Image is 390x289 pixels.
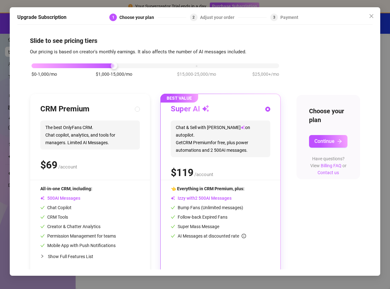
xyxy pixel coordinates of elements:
span: check [40,234,45,238]
span: $0-1,000/mo [32,71,57,78]
button: Continuearrow-right [309,135,347,148]
span: The best OnlyFans CRM. Chat copilot, analytics, and tools for managers. Limited AI Messages. [40,121,140,150]
div: Choose your plan [119,14,158,21]
span: /account [58,164,77,170]
span: BEST VALUE [160,94,198,103]
span: close [369,14,374,19]
button: Close [366,11,376,21]
div: Adjust your order [200,14,238,21]
span: check [40,215,45,219]
a: Contact us [318,170,339,175]
h4: Slide to see pricing tiers [30,36,360,45]
span: Super Mass Message [171,224,219,229]
span: Follow-back Expired Fans [171,215,227,220]
div: Show Full Features List [40,249,140,264]
span: CRM Tools [40,215,68,220]
h4: Choose your plan [309,107,347,124]
span: 1 [112,15,114,20]
span: Creator & Chatter Analytics [40,224,100,229]
iframe: Intercom live chat [369,268,384,283]
span: 👈 Everything in CRM Premium, plus: [171,186,244,191]
span: arrow-right [337,139,342,144]
span: AI Messages at discounted rate [178,233,246,239]
span: Show Full Features List [48,254,93,259]
span: Our pricing is based on creator's monthly earnings. It also affects the number of AI messages inc... [30,49,246,55]
span: Have questions? View or [310,156,347,175]
span: 3 [273,15,275,20]
span: $ [40,159,57,171]
span: $1,000-15,000/mo [96,71,132,78]
div: Payment [280,14,298,21]
span: Permission Management for teams [40,233,116,239]
span: check [40,224,45,229]
span: check [40,243,45,248]
span: check [40,205,45,210]
span: check [171,205,175,210]
span: Chat Copilot [40,205,72,210]
span: Continue [314,138,335,144]
span: collapsed [40,254,44,258]
span: Chat & Sell with [PERSON_NAME] on autopilot. Get CRM Premium for free, plus power automations and... [171,121,270,157]
span: Close [366,14,376,19]
h3: Super AI [171,104,209,114]
span: $15,000-25,000/mo [177,71,216,78]
span: All-in-one CRM, including: [40,186,92,191]
span: Mobile App with Push Notifications [40,243,116,248]
a: Billing FAQ [321,163,341,168]
span: AI Messages [40,196,80,201]
span: $ [171,167,193,179]
span: check [171,224,175,229]
span: check [171,234,175,238]
span: Bump Fans (Unlimited messages) [171,205,243,210]
h5: Upgrade Subscription [17,14,66,21]
span: check [171,215,175,219]
h3: CRM Premium [40,104,89,114]
span: 2 [192,15,195,20]
span: $25,000+/mo [252,71,279,78]
span: /account [194,172,213,177]
span: Izzy with AI Messages [171,196,232,201]
span: info-circle [242,234,246,238]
